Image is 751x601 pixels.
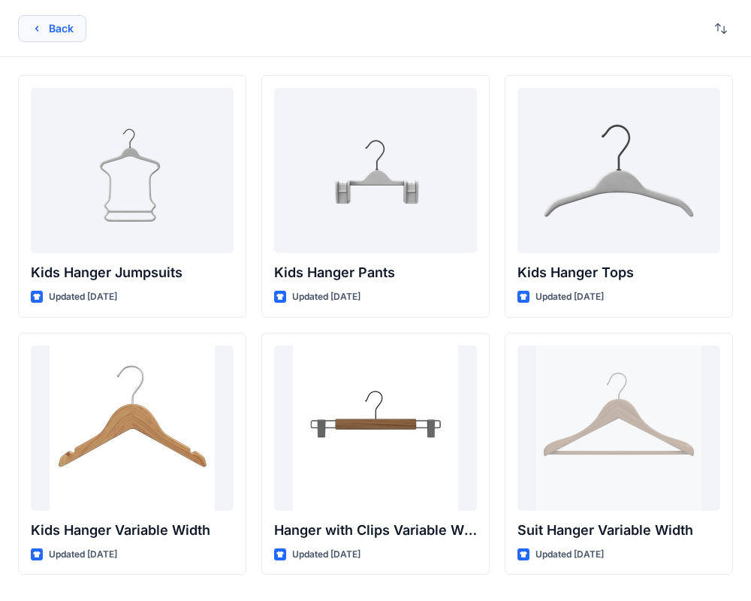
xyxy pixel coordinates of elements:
p: Hanger with Clips Variable Width [274,520,477,541]
button: Back [18,15,86,42]
p: Suit Hanger Variable Width [517,520,720,541]
a: Hanger with Clips Variable Width [274,346,477,511]
a: Kids Hanger Pants [274,88,477,253]
p: Updated [DATE] [535,547,604,563]
p: Kids Hanger Jumpsuits [31,262,234,283]
a: Kids Hanger Variable Width [31,346,234,511]
p: Kids Hanger Variable Width [31,520,234,541]
p: Updated [DATE] [49,547,117,563]
p: Updated [DATE] [535,289,604,305]
p: Kids Hanger Tops [517,262,720,283]
p: Updated [DATE] [49,289,117,305]
p: Updated [DATE] [292,547,360,563]
a: Kids Hanger Tops [517,88,720,253]
p: Updated [DATE] [292,289,360,305]
a: Suit Hanger Variable Width [517,346,720,511]
a: Kids Hanger Jumpsuits [31,88,234,253]
p: Kids Hanger Pants [274,262,477,283]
